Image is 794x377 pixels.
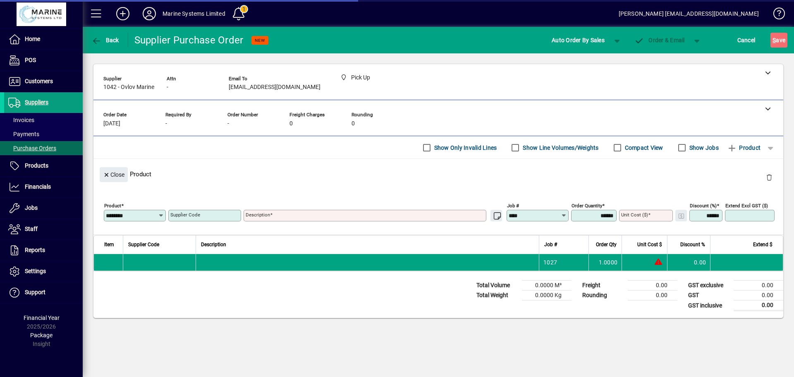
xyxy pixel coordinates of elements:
[772,37,776,43] span: S
[8,117,34,123] span: Invoices
[628,281,677,291] td: 0.00
[759,173,779,181] app-page-header-button: Delete
[578,291,628,300] td: Rounding
[667,254,710,271] td: 0.00
[83,33,128,48] app-page-header-button: Back
[548,33,609,48] button: Auto Order By Sales
[4,29,83,50] a: Home
[753,240,772,249] span: Extend $
[734,300,783,311] td: 0.00
[25,183,51,190] span: Financials
[103,84,154,91] span: 1042 - Ovlov Marine
[770,33,787,48] button: Save
[522,281,572,291] td: 0.0000 M³
[352,120,355,127] span: 0
[688,144,719,152] label: Show Jobs
[229,84,320,91] span: [EMAIL_ADDRESS][DOMAIN_NAME]
[25,247,45,253] span: Reports
[4,177,83,197] a: Financials
[4,127,83,141] a: Payments
[201,240,226,249] span: Description
[433,144,497,152] label: Show Only Invalid Lines
[4,261,83,282] a: Settings
[246,212,270,218] mat-label: Description
[623,144,663,152] label: Compact View
[110,6,136,21] button: Add
[684,300,734,311] td: GST inclusive
[89,33,121,48] button: Back
[522,291,572,300] td: 0.0000 Kg
[767,2,784,29] a: Knowledge Base
[227,120,229,127] span: -
[734,281,783,291] td: 0.00
[165,120,167,127] span: -
[24,315,60,321] span: Financial Year
[725,203,768,209] mat-label: Extend excl GST ($)
[759,167,779,187] button: Delete
[544,240,557,249] span: Job #
[98,170,130,178] app-page-header-button: Close
[25,36,40,42] span: Home
[4,219,83,240] a: Staff
[4,113,83,127] a: Invoices
[104,240,114,249] span: Item
[4,240,83,261] a: Reports
[255,38,265,43] span: NEW
[128,240,159,249] span: Supplier Code
[134,34,244,47] div: Supplier Purchase Order
[621,212,648,218] mat-label: Unit Cost ($)
[4,282,83,303] a: Support
[578,281,628,291] td: Freight
[628,291,677,300] td: 0.00
[737,34,756,47] span: Cancel
[472,281,522,291] td: Total Volume
[8,131,39,137] span: Payments
[167,84,168,91] span: -
[507,203,519,209] mat-label: Job #
[25,204,38,211] span: Jobs
[634,37,685,43] span: Order & Email
[25,78,53,84] span: Customers
[735,33,758,48] button: Cancel
[596,240,617,249] span: Order Qty
[25,289,45,295] span: Support
[4,141,83,155] a: Purchase Orders
[543,258,557,267] span: 1027
[25,99,48,106] span: Suppliers
[684,291,734,300] td: GST
[4,198,83,219] a: Jobs
[103,120,120,127] span: [DATE]
[572,203,602,209] mat-label: Order Quantity
[637,240,662,249] span: Unit Cost $
[4,156,83,176] a: Products
[136,6,163,21] button: Profile
[521,144,598,152] label: Show Line Volumes/Weights
[4,50,83,71] a: POS
[289,120,293,127] span: 0
[772,34,785,47] span: ave
[163,7,225,20] div: Marine Systems Limited
[4,71,83,92] a: Customers
[8,145,56,151] span: Purchase Orders
[25,226,38,232] span: Staff
[30,332,53,339] span: Package
[25,162,48,169] span: Products
[619,7,759,20] div: [PERSON_NAME] [EMAIL_ADDRESS][DOMAIN_NAME]
[100,167,128,182] button: Close
[680,240,705,249] span: Discount %
[25,57,36,63] span: POS
[684,281,734,291] td: GST exclusive
[588,254,622,271] td: 1.0000
[472,291,522,300] td: Total Weight
[552,34,605,47] span: Auto Order By Sales
[690,203,717,209] mat-label: Discount (%)
[91,37,119,43] span: Back
[630,33,689,48] button: Order & Email
[104,203,121,209] mat-label: Product
[25,268,46,274] span: Settings
[170,212,200,218] mat-label: Supplier Code
[103,168,124,182] span: Close
[734,291,783,300] td: 0.00
[93,159,783,189] div: Product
